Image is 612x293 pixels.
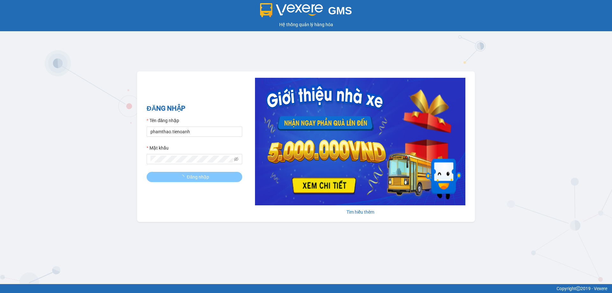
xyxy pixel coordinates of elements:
[576,286,580,291] span: copyright
[147,127,242,137] input: Tên đăng nhập
[150,156,233,163] input: Mật khẩu
[255,209,465,216] div: Tìm hiểu thêm
[147,144,169,151] label: Mật khẩu
[180,175,187,179] span: loading
[5,285,607,292] div: Copyright 2019 - Vexere
[255,78,465,205] img: banner-0
[328,5,352,17] span: GMS
[234,157,238,161] span: eye-invisible
[2,21,610,28] div: Hệ thống quản lý hàng hóa
[147,103,242,114] h2: ĐĂNG NHẬP
[187,173,209,180] span: Đăng nhập
[260,3,323,17] img: logo 2
[147,172,242,182] button: Đăng nhập
[147,117,179,124] label: Tên đăng nhập
[260,10,352,15] a: GMS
